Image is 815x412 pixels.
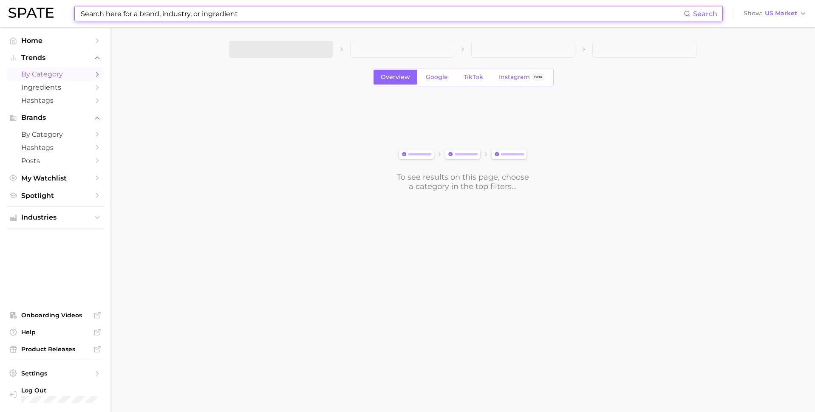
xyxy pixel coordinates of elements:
span: Help [21,328,89,336]
a: Hashtags [7,94,104,107]
span: Onboarding Videos [21,311,89,319]
a: Settings [7,367,104,380]
a: Onboarding Videos [7,309,104,322]
a: Posts [7,154,104,167]
input: Search here for a brand, industry, or ingredient [80,6,684,21]
span: by Category [21,130,89,138]
span: Overview [381,73,410,81]
div: To see results on this page, choose a category in the top filters... [396,172,529,191]
span: US Market [765,11,797,16]
img: svg%3e [396,147,529,162]
a: Overview [374,70,417,85]
a: Log out. Currently logged in with e-mail alyssa@spate.nyc. [7,384,104,405]
a: Help [7,326,104,339]
a: Hashtags [7,141,104,154]
span: Hashtags [21,96,89,104]
span: Trends [21,54,89,62]
span: by Category [21,70,89,78]
span: Instagram [499,73,530,81]
span: Hashtags [21,144,89,152]
span: Home [21,37,89,45]
span: Search [693,10,717,18]
a: by Category [7,68,104,81]
span: Brands [21,114,89,121]
span: Ingredients [21,83,89,91]
a: TikTok [456,70,490,85]
a: Spotlight [7,189,104,202]
button: Industries [7,211,104,224]
a: My Watchlist [7,172,104,185]
button: ShowUS Market [741,8,809,19]
span: Product Releases [21,345,89,353]
img: SPATE [8,8,54,18]
a: Google [419,70,455,85]
button: Trends [7,51,104,64]
span: TikTok [464,73,483,81]
span: Show [744,11,762,16]
span: Log Out [21,387,97,394]
button: Brands [7,111,104,124]
span: My Watchlist [21,174,89,182]
span: Industries [21,214,89,221]
span: Settings [21,370,89,377]
span: Spotlight [21,192,89,200]
a: Home [7,34,104,47]
a: by Category [7,128,104,141]
span: Google [426,73,448,81]
span: Posts [21,157,89,165]
a: InstagramBeta [492,70,552,85]
span: Beta [534,73,542,81]
a: Product Releases [7,343,104,356]
a: Ingredients [7,81,104,94]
